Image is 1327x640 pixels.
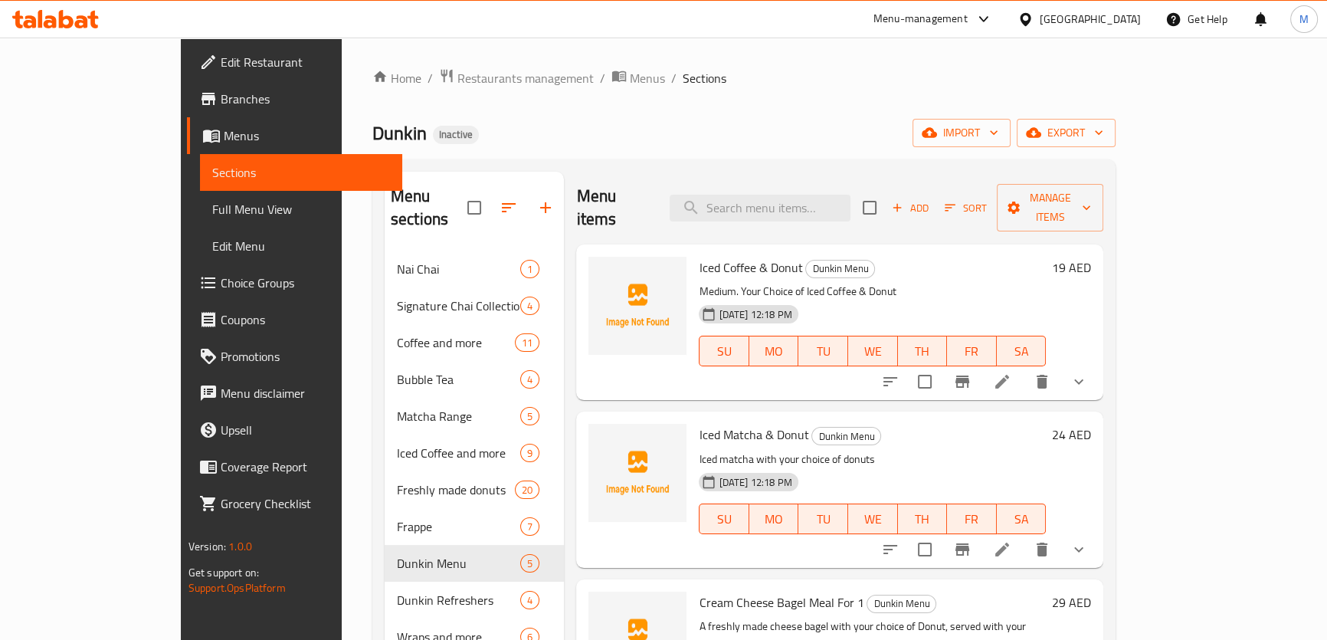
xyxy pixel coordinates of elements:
span: 5 [521,409,539,424]
span: TH [904,508,942,530]
button: WE [848,336,898,366]
div: Dunkin Menu [867,595,936,613]
span: Get support on: [188,563,259,583]
span: TU [804,508,842,530]
button: TH [898,504,948,534]
div: Frappe7 [385,508,565,545]
span: 5 [521,556,539,571]
h6: 24 AED [1052,424,1091,445]
div: items [520,407,539,425]
h6: 19 AED [1052,257,1091,278]
span: TH [904,340,942,363]
span: Grocery Checklist [221,494,390,513]
h2: Menu items [576,185,650,231]
span: import [925,123,998,143]
p: Medium. Your Choice of Iced Coffee & Donut [699,282,1046,301]
span: FR [953,508,991,530]
svg: Show Choices [1070,540,1088,559]
button: MO [749,504,799,534]
button: sort-choices [872,531,909,568]
span: 4 [521,593,539,608]
button: WE [848,504,898,534]
span: Iced Coffee and more [397,444,520,462]
button: sort-choices [872,363,909,400]
button: show more [1060,363,1097,400]
span: 1.0.0 [228,537,252,556]
span: Manage items [1009,189,1091,227]
span: [DATE] 12:18 PM [713,475,798,490]
span: SU [706,508,742,530]
span: Upsell [221,421,390,439]
button: import [913,119,1011,147]
div: items [520,370,539,389]
div: items [520,591,539,609]
button: SU [699,504,749,534]
div: items [515,481,539,499]
button: SA [997,336,1047,366]
a: Menus [611,68,665,88]
a: Menus [187,117,402,154]
h2: Menu sections [391,185,468,231]
span: Coffee and more [397,333,515,352]
a: Promotions [187,338,402,375]
button: export [1017,119,1116,147]
li: / [600,69,605,87]
span: 4 [521,373,539,387]
span: Promotions [221,347,390,366]
button: SA [997,504,1047,534]
span: Edit Restaurant [221,53,390,71]
div: Freshly made donuts20 [385,471,565,508]
div: Menu-management [873,10,968,28]
span: Frappe [397,517,520,536]
div: Iced Coffee and more9 [385,435,565,471]
span: MO [755,508,793,530]
a: Coupons [187,301,402,338]
div: Dunkin Menu5 [385,545,565,582]
span: Dunkin Menu [397,554,520,573]
img: Iced Matcha & Donut [588,424,686,522]
a: Choice Groups [187,264,402,301]
span: M [1299,11,1309,28]
span: Select to update [909,533,941,566]
div: Dunkin Menu [811,427,881,445]
div: Dunkin Menu [805,260,875,278]
span: Matcha Range [397,407,520,425]
div: Signature Chai Collection4 [385,287,565,324]
span: 9 [521,446,539,461]
div: items [520,554,539,573]
span: Nai Chai [397,260,520,278]
div: Matcha Range5 [385,398,565,435]
a: Edit menu item [993,373,1011,391]
div: Dunkin Refreshers4 [385,582,565,619]
span: Iced Matcha & Donut [699,423,808,446]
button: Add [886,196,935,220]
span: Bubble Tea [397,370,520,389]
span: Sort [945,199,987,217]
h6: 29 AED [1052,592,1091,613]
span: Freshly made donuts [397,481,515,499]
span: Branches [221,90,390,108]
a: Full Menu View [200,191,402,228]
span: Sort items [935,196,997,220]
span: [DATE] 12:18 PM [713,307,798,322]
button: delete [1024,531,1060,568]
span: Dunkin Menu [867,595,935,612]
span: Add item [886,196,935,220]
div: Coffee and more11 [385,324,565,361]
div: Nai Chai1 [385,251,565,287]
a: Support.OpsPlatform [188,578,286,598]
svg: Show Choices [1070,373,1088,391]
button: FR [947,336,997,366]
span: Menu disclaimer [221,384,390,402]
span: Iced Coffee & Donut [699,256,802,279]
button: delete [1024,363,1060,400]
span: Dunkin Menu [806,260,874,277]
span: WE [854,340,892,363]
span: Cream Cheese Bagel Meal For 1 [699,591,863,614]
a: Sections [200,154,402,191]
span: export [1029,123,1103,143]
span: Sections [212,163,390,182]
